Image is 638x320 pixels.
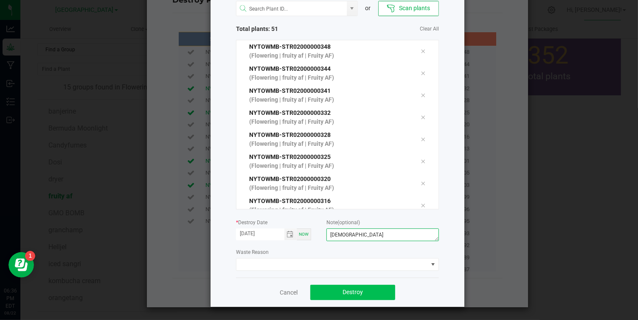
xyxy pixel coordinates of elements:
label: Note [326,219,360,226]
span: NYTOWMB-STR02000000341 [249,87,331,94]
input: NO DATA FOUND [236,1,347,17]
span: (optional) [337,220,360,225]
p: (Flowering | fruity af | Fruity AF) [249,206,408,214]
iframe: Resource center [8,252,34,278]
div: Remove tag [414,134,432,145]
a: Clear All [420,25,439,33]
div: Remove tag [414,178,432,189]
button: Scan plants [378,1,439,16]
span: NYTOWMB-STR02000000332 [249,109,331,116]
span: Total plants: 51 [236,25,337,33]
p: (Flowering | fruity af | Fruity AF) [249,161,408,170]
p: (Flowering | fruity af | Fruity AF) [249,51,408,60]
span: NYTOWMB-STR02000000328 [249,131,331,138]
div: or [358,4,378,13]
p: (Flowering | fruity af | Fruity AF) [249,117,408,126]
div: Remove tag [414,112,432,122]
p: (Flowering | fruity af | Fruity AF) [249,95,408,104]
label: Waste Reason [236,248,269,256]
a: Cancel [280,288,298,297]
span: NYTOWMB-STR02000000316 [249,198,331,204]
div: Remove tag [414,90,432,100]
span: NYTOWMB-STR02000000325 [249,153,331,160]
span: NYTOWMB-STR02000000348 [249,43,331,50]
iframe: Resource center unread badge [25,251,35,261]
p: (Flowering | fruity af | Fruity AF) [249,73,408,82]
p: (Flowering | fruity af | Fruity AF) [249,184,408,192]
span: NYTOWMB-STR02000000320 [249,175,331,182]
span: Destroy [343,289,363,295]
div: Remove tag [414,68,432,78]
input: Date [236,228,284,239]
label: Destroy Date [236,219,267,226]
span: NYTOWMB-STR02000000344 [249,65,331,72]
span: Now [299,232,309,237]
div: Remove tag [414,156,432,167]
span: Toggle calendar [284,228,297,240]
div: Remove tag [414,46,432,56]
div: Remove tag [414,200,432,211]
button: Destroy [310,285,395,300]
p: (Flowering | fruity af | Fruity AF) [249,139,408,148]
